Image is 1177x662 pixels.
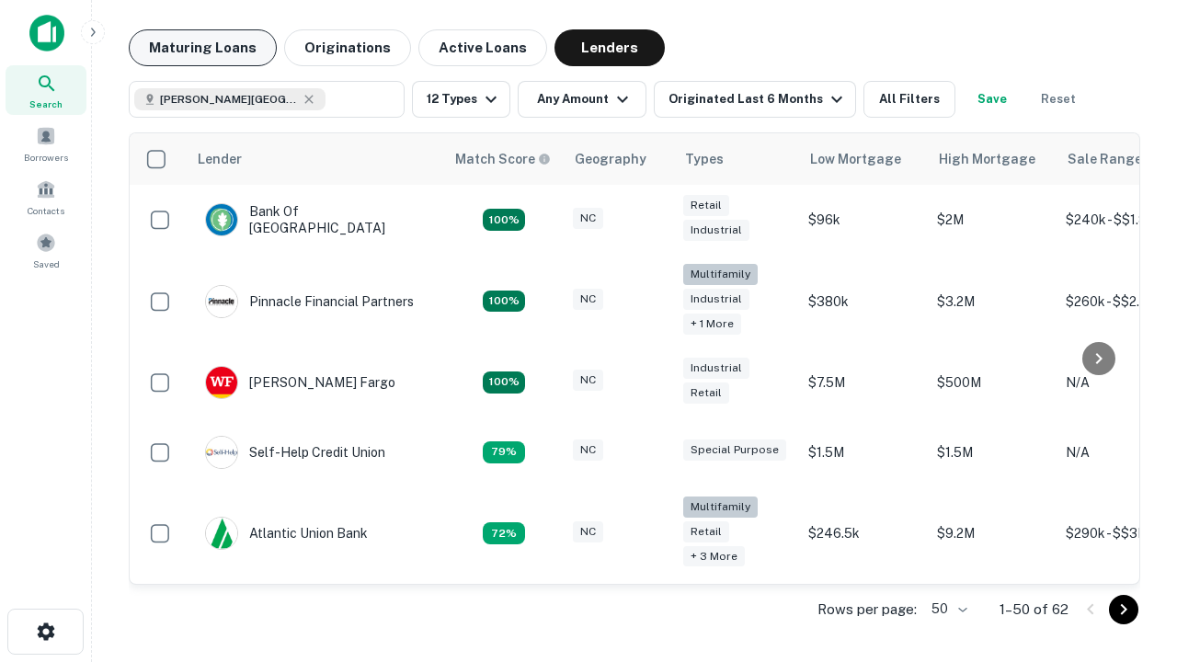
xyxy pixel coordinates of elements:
[799,487,928,580] td: $246.5k
[206,204,237,235] img: picture
[28,203,64,218] span: Contacts
[206,518,237,549] img: picture
[928,133,1057,185] th: High Mortgage
[683,220,749,241] div: Industrial
[963,81,1022,118] button: Save your search to get updates of matches that match your search criteria.
[863,81,955,118] button: All Filters
[205,436,385,469] div: Self-help Credit Union
[573,439,603,461] div: NC
[1109,595,1138,624] button: Go to next page
[683,289,749,310] div: Industrial
[573,370,603,391] div: NC
[573,521,603,542] div: NC
[810,148,901,170] div: Low Mortgage
[683,264,758,285] div: Multifamily
[683,521,729,542] div: Retail
[799,417,928,487] td: $1.5M
[799,185,928,255] td: $96k
[799,255,928,348] td: $380k
[206,437,237,468] img: picture
[683,496,758,518] div: Multifamily
[573,289,603,310] div: NC
[683,382,729,404] div: Retail
[205,285,414,318] div: Pinnacle Financial Partners
[1000,599,1068,621] p: 1–50 of 62
[483,522,525,544] div: Matching Properties: 10, hasApolloMatch: undefined
[483,209,525,231] div: Matching Properties: 14, hasApolloMatch: undefined
[573,208,603,229] div: NC
[575,148,646,170] div: Geography
[483,441,525,463] div: Matching Properties: 11, hasApolloMatch: undefined
[205,517,368,550] div: Atlantic Union Bank
[198,148,242,170] div: Lender
[206,367,237,398] img: picture
[928,255,1057,348] td: $3.2M
[1085,456,1177,544] iframe: Chat Widget
[129,29,277,66] button: Maturing Loans
[928,185,1057,255] td: $2M
[6,172,86,222] a: Contacts
[554,29,665,66] button: Lenders
[29,97,63,111] span: Search
[928,487,1057,580] td: $9.2M
[939,148,1035,170] div: High Mortgage
[187,133,444,185] th: Lender
[6,225,86,275] a: Saved
[284,29,411,66] button: Originations
[160,91,298,108] span: [PERSON_NAME][GEOGRAPHIC_DATA], [GEOGRAPHIC_DATA]
[564,133,674,185] th: Geography
[33,257,60,271] span: Saved
[683,439,786,461] div: Special Purpose
[683,358,749,379] div: Industrial
[683,195,729,216] div: Retail
[799,133,928,185] th: Low Mortgage
[654,81,856,118] button: Originated Last 6 Months
[1068,148,1142,170] div: Sale Range
[924,596,970,622] div: 50
[799,348,928,417] td: $7.5M
[928,348,1057,417] td: $500M
[455,149,551,169] div: Capitalize uses an advanced AI algorithm to match your search with the best lender. The match sco...
[685,148,724,170] div: Types
[24,150,68,165] span: Borrowers
[455,149,547,169] h6: Match Score
[6,119,86,168] a: Borrowers
[674,133,799,185] th: Types
[683,546,745,567] div: + 3 more
[444,133,564,185] th: Capitalize uses an advanced AI algorithm to match your search with the best lender. The match sco...
[412,81,510,118] button: 12 Types
[483,371,525,394] div: Matching Properties: 14, hasApolloMatch: undefined
[683,314,741,335] div: + 1 more
[483,291,525,313] div: Matching Properties: 25, hasApolloMatch: undefined
[205,203,426,236] div: Bank Of [GEOGRAPHIC_DATA]
[6,65,86,115] a: Search
[206,286,237,317] img: picture
[518,81,646,118] button: Any Amount
[817,599,917,621] p: Rows per page:
[418,29,547,66] button: Active Loans
[205,366,395,399] div: [PERSON_NAME] Fargo
[1029,81,1088,118] button: Reset
[928,417,1057,487] td: $1.5M
[668,88,848,110] div: Originated Last 6 Months
[29,15,64,51] img: capitalize-icon.png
